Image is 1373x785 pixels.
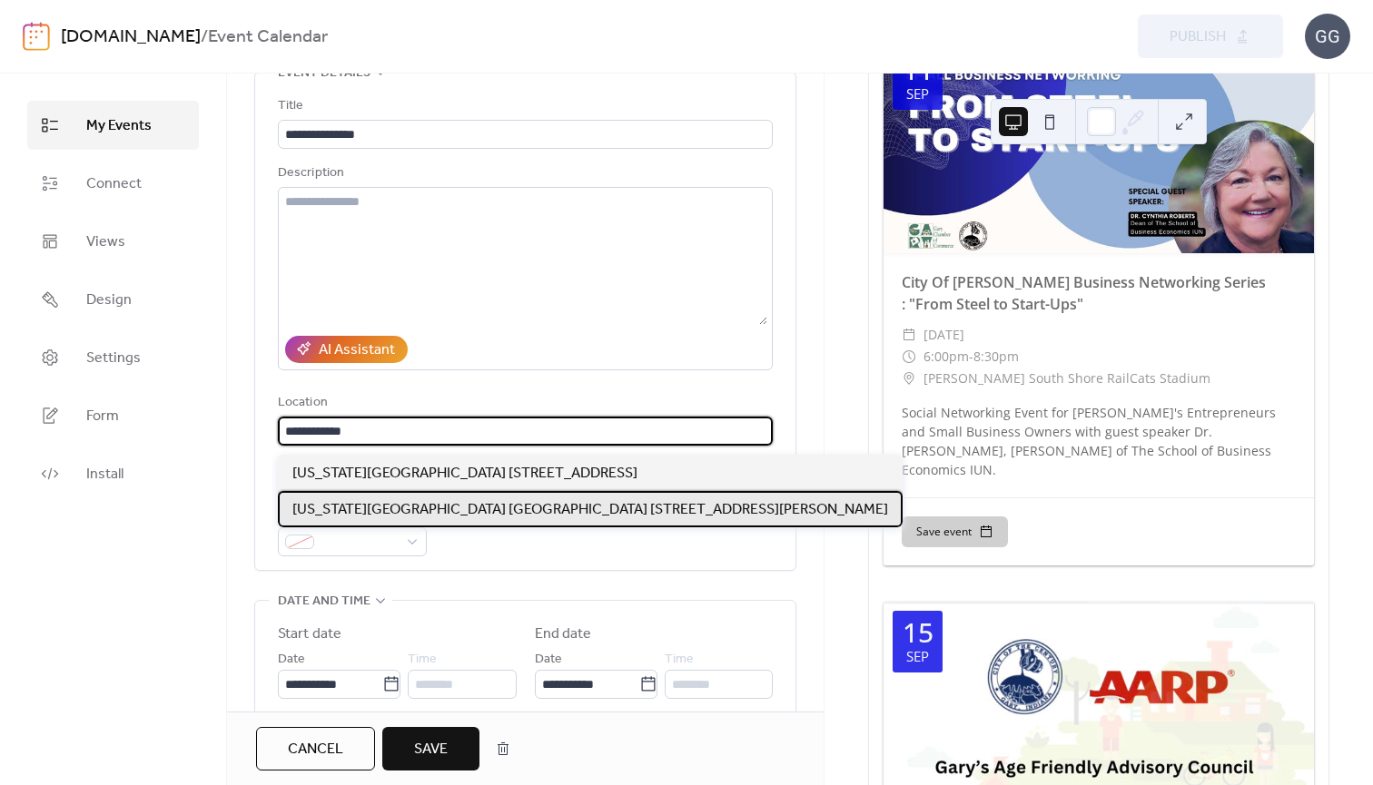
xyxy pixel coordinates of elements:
span: [US_STATE][GEOGRAPHIC_DATA] [GEOGRAPHIC_DATA] [STREET_ADDRESS][PERSON_NAME] [292,499,888,521]
span: [US_STATE][GEOGRAPHIC_DATA] [STREET_ADDRESS] [292,463,637,485]
span: Connect [86,173,142,195]
div: Location [278,392,769,414]
div: GG [1305,14,1350,59]
span: Cancel [288,739,343,760]
span: Event details [278,63,370,84]
img: logo [23,22,50,51]
a: My Events [27,101,199,150]
b: Event Calendar [208,20,328,54]
span: Save [414,739,448,760]
b: / [201,20,208,54]
span: Install [86,464,123,486]
span: 8:30pm [973,346,1019,368]
div: ​ [902,324,916,346]
button: Save [382,727,479,770]
span: 6:00pm [924,346,969,368]
span: Date [535,649,562,671]
div: Title [278,95,769,117]
span: My Events [86,115,152,137]
div: Start date [278,623,341,645]
div: Sep [906,650,929,663]
span: Settings [86,348,141,369]
div: Sep [906,87,929,101]
span: Date [278,649,305,671]
div: 15 [903,619,933,646]
div: AI Assistant [319,339,395,361]
a: Form [27,391,199,440]
span: - [969,346,973,368]
button: Save event [902,516,1008,547]
a: Views [27,217,199,266]
button: Cancel [256,727,375,770]
div: End date [535,623,592,645]
span: [DATE] [924,324,964,346]
a: Connect [27,159,199,208]
span: Design [86,289,132,311]
span: [PERSON_NAME] South Shore RailCats Stadium [924,368,1210,389]
span: Time [665,649,694,671]
div: ​ [902,346,916,368]
div: City Of [PERSON_NAME] Business Networking Series : "From Steel to Start-Ups" [884,271,1314,315]
div: 11 [903,56,933,83]
span: Views [86,231,125,253]
div: ​ [902,368,916,389]
button: AI Assistant [285,336,408,363]
span: Time [408,649,437,671]
div: Description [278,162,769,184]
a: [DOMAIN_NAME] [61,20,201,54]
div: Social Networking Event for [PERSON_NAME]'s Entrepreneurs and Small Business Owners with guest sp... [884,403,1314,479]
a: Install [27,449,199,498]
span: Form [86,406,119,427]
a: Design [27,275,199,324]
span: Date and time [278,591,370,613]
a: Settings [27,333,199,382]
